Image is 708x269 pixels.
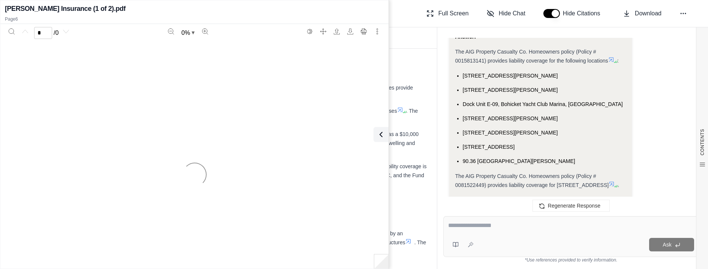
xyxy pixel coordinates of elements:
button: Zoom document [178,27,198,39]
span: / 0 [54,28,58,37]
span: : [617,58,619,64]
span: The AIG Property Casualty Co. Homeowners policy (Policy # 0081522449) provides liability coverage... [455,173,609,188]
div: *Use references provided to verify information. [443,257,699,263]
span: Dock Unit E-09, Bohicket Yacht Club Marina, [GEOGRAPHIC_DATA] [463,101,623,107]
span: 90.36 [GEOGRAPHIC_DATA][PERSON_NAME] [463,158,575,164]
button: Zoom out [165,25,177,37]
button: Next page [60,25,72,37]
span: [STREET_ADDRESS][PERSON_NAME] [463,87,558,93]
span: Regenerate Response [548,203,600,209]
span: Download [635,9,661,18]
span: [STREET_ADDRESS][PERSON_NAME] [463,130,558,136]
button: Download [344,25,356,37]
span: . The AIG Homeowners Policy covers against all risks of direct physical loss or damage to house, ... [82,239,405,245]
button: Switch to the dark theme [304,25,316,37]
span: Hide Chat [499,9,525,18]
button: Ask [649,238,694,251]
button: Zoom in [199,25,211,37]
button: Full Screen [423,6,472,21]
input: Enter a page number [34,27,52,39]
span: [STREET_ADDRESS][PERSON_NAME] [463,73,558,79]
button: Download [620,6,664,21]
button: Regenerate Response [532,200,610,212]
button: Search [6,25,18,37]
span: Full Screen [438,9,469,18]
span: Ask [663,242,671,248]
span: [STREET_ADDRESS] [463,144,514,150]
span: 0 % [181,28,190,37]
span: [STREET_ADDRESS][PERSON_NAME] [463,115,558,121]
p: Page 6 [5,16,384,22]
strong: Answer: [455,34,476,40]
span: Hide Citations [563,9,605,18]
h2: [PERSON_NAME] Insurance (1 of 2).pdf [5,3,126,14]
span: CONTENTS [699,129,705,155]
button: More actions [371,25,383,37]
span: The AIG Property Casualty Co. Homeowners policy (Policy # 0015813141) provides liability coverage... [455,49,608,64]
span: . [618,182,619,188]
button: Print [358,25,370,37]
button: Full screen [317,25,329,37]
button: Previous page [19,25,31,37]
button: Hide Chat [484,6,528,21]
button: Open file [331,25,343,37]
